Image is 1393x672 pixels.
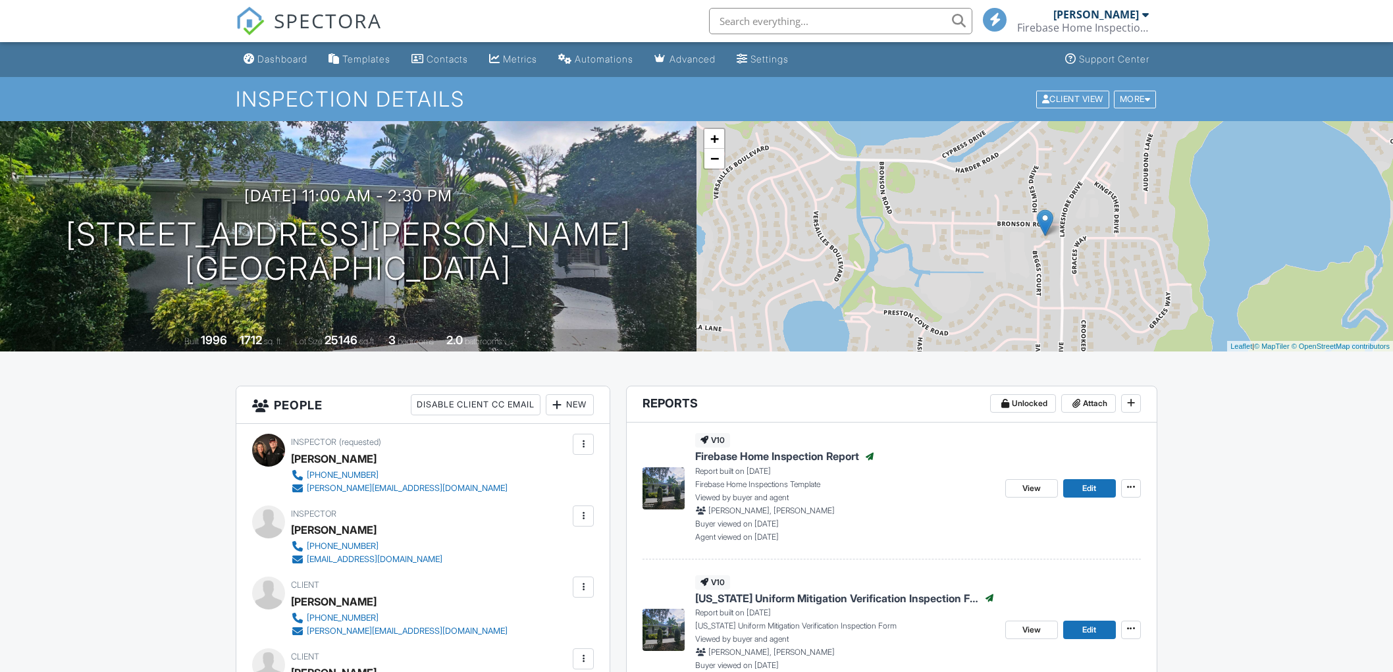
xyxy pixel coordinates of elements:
span: bedrooms [398,336,434,346]
a: Templates [323,47,396,72]
div: [PERSON_NAME] [291,449,377,469]
div: [PERSON_NAME] [291,520,377,540]
a: [PHONE_NUMBER] [291,540,442,553]
div: 25146 [325,333,357,347]
div: Settings [750,53,789,65]
div: [PERSON_NAME][EMAIL_ADDRESS][DOMAIN_NAME] [307,483,508,494]
a: Contacts [406,47,473,72]
a: Support Center [1060,47,1155,72]
a: Client View [1035,93,1113,103]
div: 2.0 [446,333,463,347]
div: [EMAIL_ADDRESS][DOMAIN_NAME] [307,554,442,565]
div: [PHONE_NUMBER] [307,470,379,480]
div: [PERSON_NAME] [291,592,377,611]
div: [PERSON_NAME] [1053,8,1139,21]
span: sq.ft. [359,336,376,346]
a: Settings [731,47,794,72]
span: bathrooms [465,336,502,346]
span: SPECTORA [274,7,382,34]
div: Templates [342,53,390,65]
div: [PHONE_NUMBER] [307,613,379,623]
a: Dashboard [238,47,313,72]
div: Disable Client CC Email [411,394,540,415]
span: Client [291,580,319,590]
h1: Inspection Details [236,88,1157,111]
a: Metrics [484,47,542,72]
a: © OpenStreetMap contributors [1292,342,1390,350]
a: [PERSON_NAME][EMAIL_ADDRESS][DOMAIN_NAME] [291,482,508,495]
div: 3 [388,333,396,347]
a: Leaflet [1230,342,1252,350]
div: Contacts [427,53,468,65]
span: (requested) [339,437,381,447]
h3: [DATE] 11:00 am - 2:30 pm [244,187,452,205]
a: SPECTORA [236,18,382,45]
div: 1996 [201,333,227,347]
span: Inspector [291,437,336,447]
div: Advanced [670,53,716,65]
div: Metrics [503,53,537,65]
a: Advanced [649,47,721,72]
div: More [1114,90,1157,108]
div: [PHONE_NUMBER] [307,541,379,552]
h3: People [236,386,610,424]
h1: [STREET_ADDRESS][PERSON_NAME] [GEOGRAPHIC_DATA] [66,217,631,287]
span: Built [184,336,199,346]
a: Zoom out [704,149,724,168]
div: Automations [575,53,633,65]
a: [EMAIL_ADDRESS][DOMAIN_NAME] [291,553,442,566]
div: Client View [1036,90,1109,108]
a: Automations (Basic) [553,47,639,72]
a: [PHONE_NUMBER] [291,469,508,482]
div: 1712 [240,333,262,347]
span: Client [291,652,319,661]
a: © MapTiler [1254,342,1290,350]
a: [PERSON_NAME][EMAIL_ADDRESS][DOMAIN_NAME] [291,625,508,638]
div: Firebase Home Inspections [1017,21,1149,34]
div: [PERSON_NAME][EMAIL_ADDRESS][DOMAIN_NAME] [307,626,508,636]
img: The Best Home Inspection Software - Spectora [236,7,265,36]
span: sq. ft. [264,336,282,346]
span: Lot Size [295,336,323,346]
div: Support Center [1079,53,1149,65]
a: Zoom in [704,129,724,149]
span: Inspector [291,509,336,519]
a: [PHONE_NUMBER] [291,611,508,625]
div: Dashboard [257,53,307,65]
div: New [546,394,594,415]
input: Search everything... [709,8,972,34]
div: | [1227,341,1393,352]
